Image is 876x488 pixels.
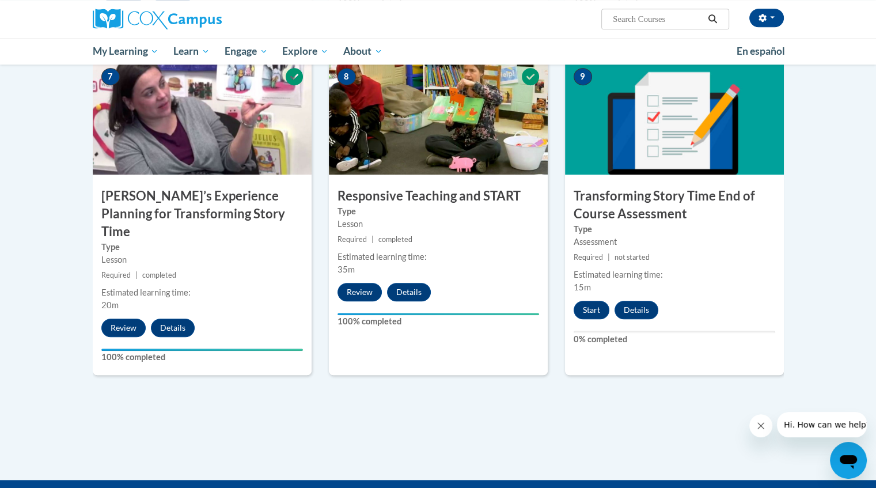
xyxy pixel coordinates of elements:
span: Required [574,253,603,262]
a: Engage [217,38,275,65]
span: 20m [101,300,119,310]
a: About [336,38,390,65]
a: Explore [275,38,336,65]
span: About [343,44,382,58]
div: Your progress [337,313,539,315]
span: 7 [101,68,120,85]
img: Course Image [93,59,312,175]
a: My Learning [85,38,166,65]
a: En español [729,39,792,63]
label: Type [101,241,303,254]
button: Review [101,319,146,337]
button: Account Settings [749,9,784,27]
div: Lesson [337,218,539,230]
span: Engage [225,44,268,58]
div: Your progress [101,349,303,351]
input: Search Courses [612,12,704,26]
div: Estimated learning time: [101,286,303,299]
button: Details [387,283,431,301]
iframe: Button to launch messaging window [830,442,867,479]
button: Search [704,12,721,26]
img: Course Image [565,59,784,175]
span: Explore [282,44,328,58]
div: Estimated learning time: [337,251,539,263]
a: Cox Campus [93,9,312,29]
div: Lesson [101,254,303,266]
span: Required [337,235,367,244]
span: | [608,253,610,262]
button: Start [574,301,609,319]
h3: [PERSON_NAME]’s Experience Planning for Transforming Story Time [93,187,312,240]
span: Required [101,271,131,279]
label: 100% completed [337,315,539,328]
button: Details [151,319,195,337]
span: My Learning [92,44,158,58]
span: 9 [574,68,592,85]
img: Cox Campus [93,9,222,29]
span: | [135,271,138,279]
label: 100% completed [101,351,303,364]
span: En español [737,45,785,57]
div: Main menu [75,38,801,65]
span: Learn [173,44,210,58]
label: 0% completed [574,333,775,346]
span: completed [142,271,176,279]
img: Course Image [329,59,548,175]
span: not started [615,253,650,262]
a: Learn [166,38,217,65]
h3: Transforming Story Time End of Course Assessment [565,187,784,223]
span: | [371,235,374,244]
span: Hi. How can we help? [7,8,93,17]
div: Estimated learning time: [574,268,775,281]
span: 8 [337,68,356,85]
span: 35m [337,264,355,274]
button: Details [615,301,658,319]
button: Review [337,283,382,301]
label: Type [337,205,539,218]
div: Assessment [574,236,775,248]
iframe: Message from company [777,412,867,437]
iframe: Close message [749,414,772,437]
span: completed [378,235,412,244]
label: Type [574,223,775,236]
span: 15m [574,282,591,292]
h3: Responsive Teaching and START [329,187,548,205]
